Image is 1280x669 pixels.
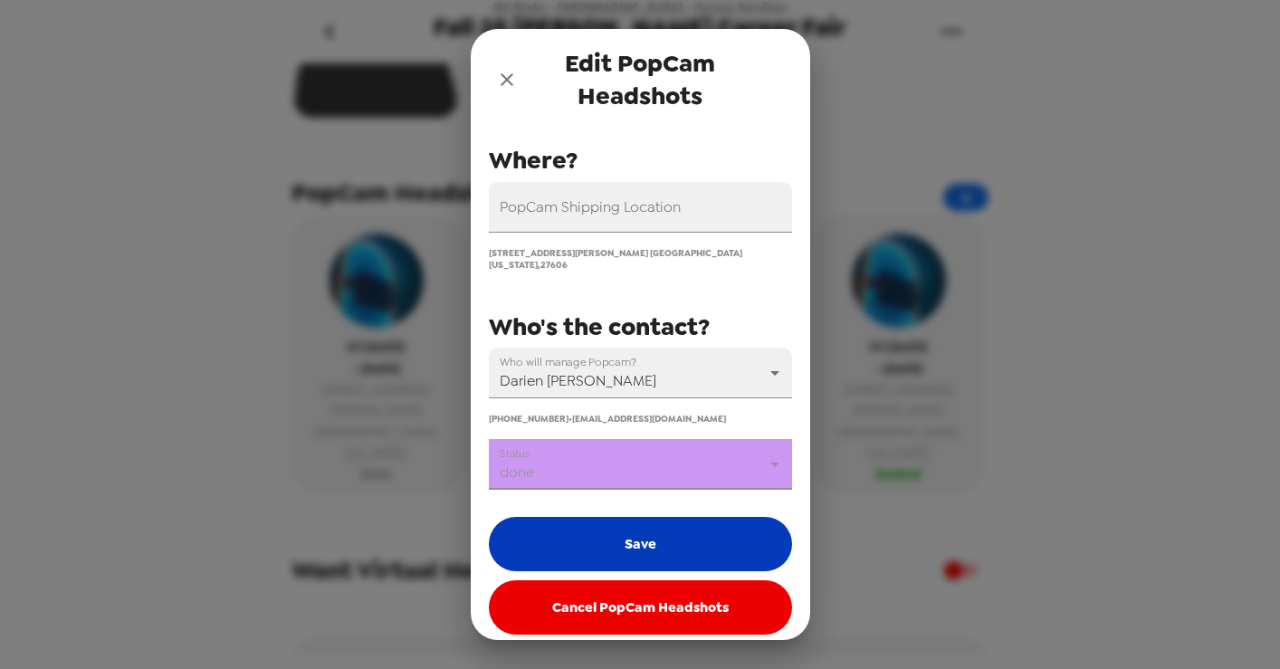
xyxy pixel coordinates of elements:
[489,182,792,233] input: 1101 Gorman St
[489,517,792,571] button: Save
[525,47,756,112] span: Edit PopCam Headshots
[572,413,726,425] span: [EMAIL_ADDRESS][DOMAIN_NAME]
[489,348,792,398] div: Darien [PERSON_NAME]
[489,413,572,425] span: [PHONE_NUMBER] •
[500,445,530,461] label: Status
[489,62,525,98] button: close
[489,580,792,635] button: Cancel PopCam Headshots
[500,354,636,369] label: Who will manage Popcam?
[489,439,792,490] div: done
[489,311,710,343] span: Who's the contact?
[489,247,742,271] span: [STREET_ADDRESS][PERSON_NAME] [GEOGRAPHIC_DATA] [US_STATE] , 27606
[489,144,578,177] span: Where?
